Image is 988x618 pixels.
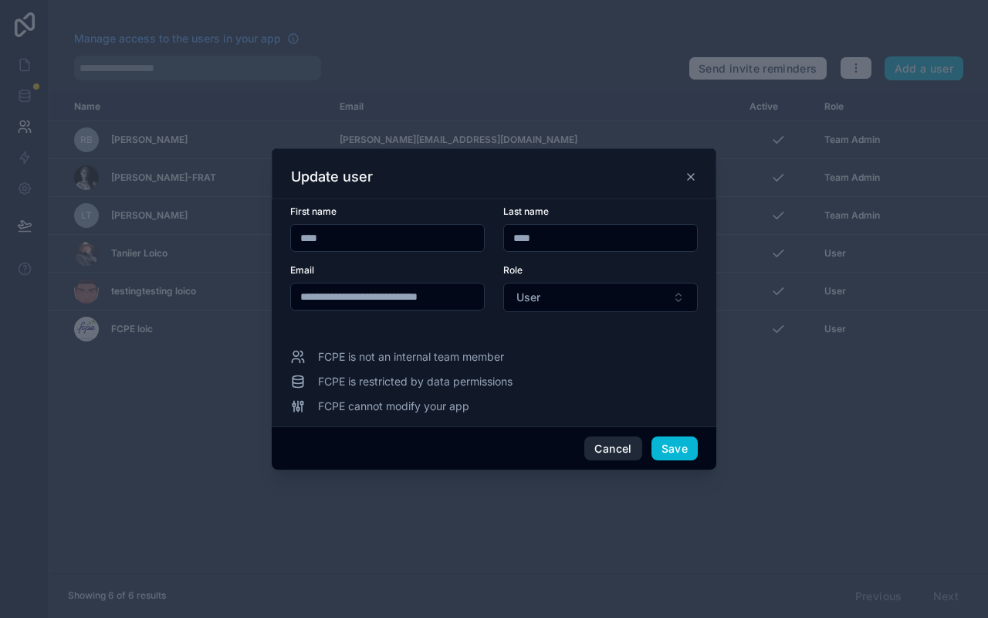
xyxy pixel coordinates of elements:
[651,436,698,461] button: Save
[290,205,337,217] span: First name
[503,264,523,276] span: Role
[318,399,469,414] span: FCPE cannot modify your app
[503,205,549,217] span: Last name
[290,264,314,276] span: Email
[318,374,513,389] span: FCPE is restricted by data permissions
[291,168,373,186] h3: Update user
[503,283,698,312] button: Select Button
[584,436,641,461] button: Cancel
[318,349,504,365] span: FCPE is not an internal team member
[516,290,540,305] span: User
